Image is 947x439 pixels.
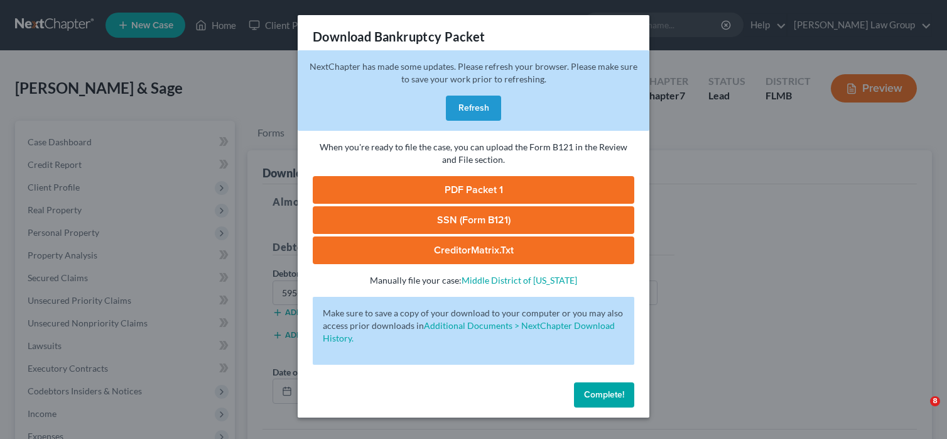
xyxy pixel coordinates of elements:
[313,274,634,287] p: Manually file your case:
[323,307,624,345] p: Make sure to save a copy of your download to your computer or you may also access prior downloads in
[313,236,634,264] a: CreditorMatrix.txt
[313,206,634,234] a: SSN (Form B121)
[574,382,634,408] button: Complete!
[313,28,485,45] h3: Download Bankruptcy Packet
[462,275,577,286] a: Middle District of [US_STATE]
[313,141,634,166] p: When you're ready to file the case, you can upload the Form B121 in the Review and File section.
[584,389,624,400] span: Complete!
[310,61,637,84] span: NextChapter has made some updates. Please refresh your browser. Please make sure to save your wor...
[313,176,634,204] a: PDF Packet 1
[446,96,501,121] button: Refresh
[904,396,934,426] iframe: Intercom live chat
[930,396,940,406] span: 8
[323,320,615,343] a: Additional Documents > NextChapter Download History.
